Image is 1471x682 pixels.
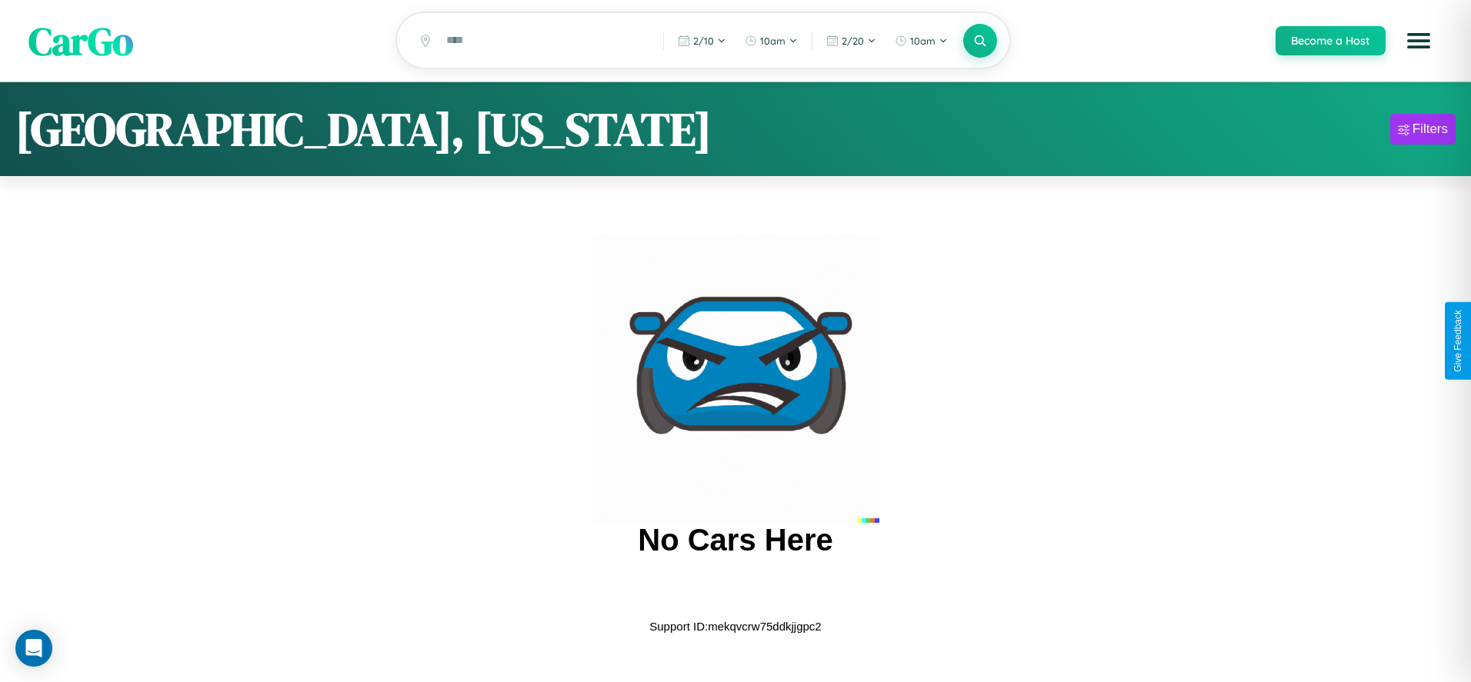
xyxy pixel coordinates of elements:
h1: [GEOGRAPHIC_DATA], [US_STATE] [15,98,712,161]
button: 2/20 [819,28,884,53]
span: 10am [760,35,786,47]
button: 2/10 [670,28,734,53]
button: 10am [737,28,806,53]
p: Support ID: mekqvcrw75ddkjjgpc2 [649,616,821,637]
div: Filters [1413,121,1448,137]
button: 10am [887,28,956,53]
span: 2 / 20 [842,35,864,47]
span: 2 / 10 [693,35,714,47]
span: 10am [910,35,936,47]
span: CarGo [28,14,133,67]
button: Open menu [1397,19,1440,62]
div: Give Feedback [1453,310,1463,372]
h2: No Cars Here [638,523,832,557]
div: Open Intercom Messenger [15,630,52,667]
img: car [592,235,879,522]
button: Filters [1390,114,1456,145]
button: Become a Host [1276,26,1386,55]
